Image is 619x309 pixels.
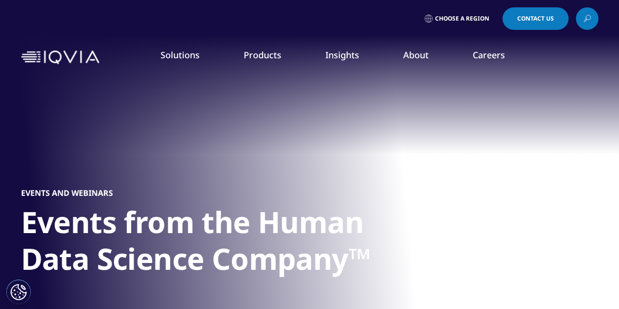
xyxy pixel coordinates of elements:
a: About [403,49,429,61]
a: Solutions [160,49,200,61]
nav: Primary [103,34,598,80]
a: Careers [473,49,505,61]
button: Cookie 設定 [6,280,31,304]
a: Insights [325,49,359,61]
span: Choose a Region [435,15,489,23]
h5: Events and Webinars [21,188,113,198]
span: Contact Us [517,16,554,22]
a: Contact Us [503,7,569,30]
a: Products [244,49,281,61]
h1: Events from the Human Data Science Company™ [21,204,388,283]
